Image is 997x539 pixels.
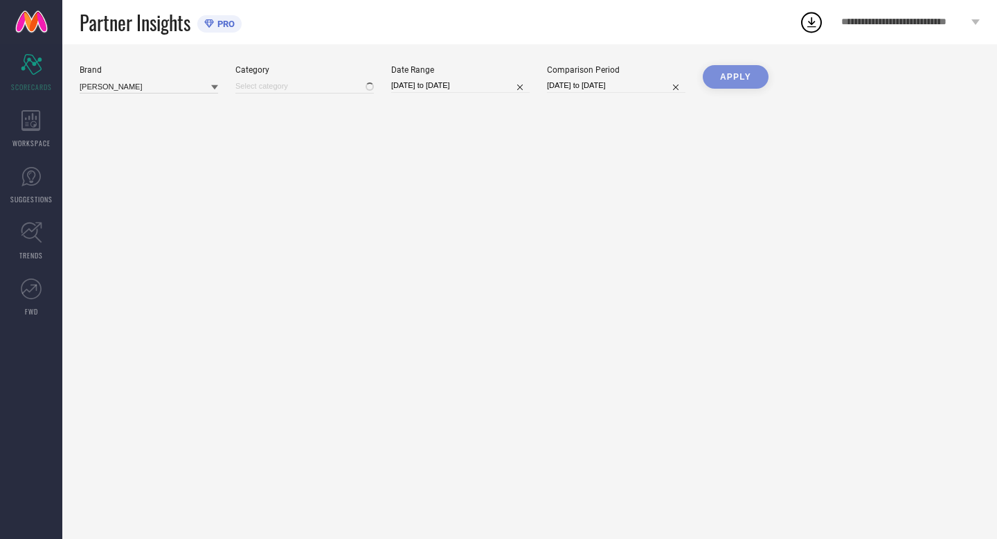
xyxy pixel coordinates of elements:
span: TRENDS [19,250,43,260]
span: PRO [214,19,235,29]
span: SCORECARDS [11,82,52,92]
span: Partner Insights [80,8,190,37]
div: Comparison Period [547,65,685,75]
div: Date Range [391,65,530,75]
div: Category [235,65,374,75]
div: Open download list [799,10,824,35]
span: WORKSPACE [12,138,51,148]
input: Select date range [391,78,530,93]
span: FWD [25,306,38,317]
div: Brand [80,65,218,75]
span: SUGGESTIONS [10,194,53,204]
input: Select comparison period [547,78,685,93]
